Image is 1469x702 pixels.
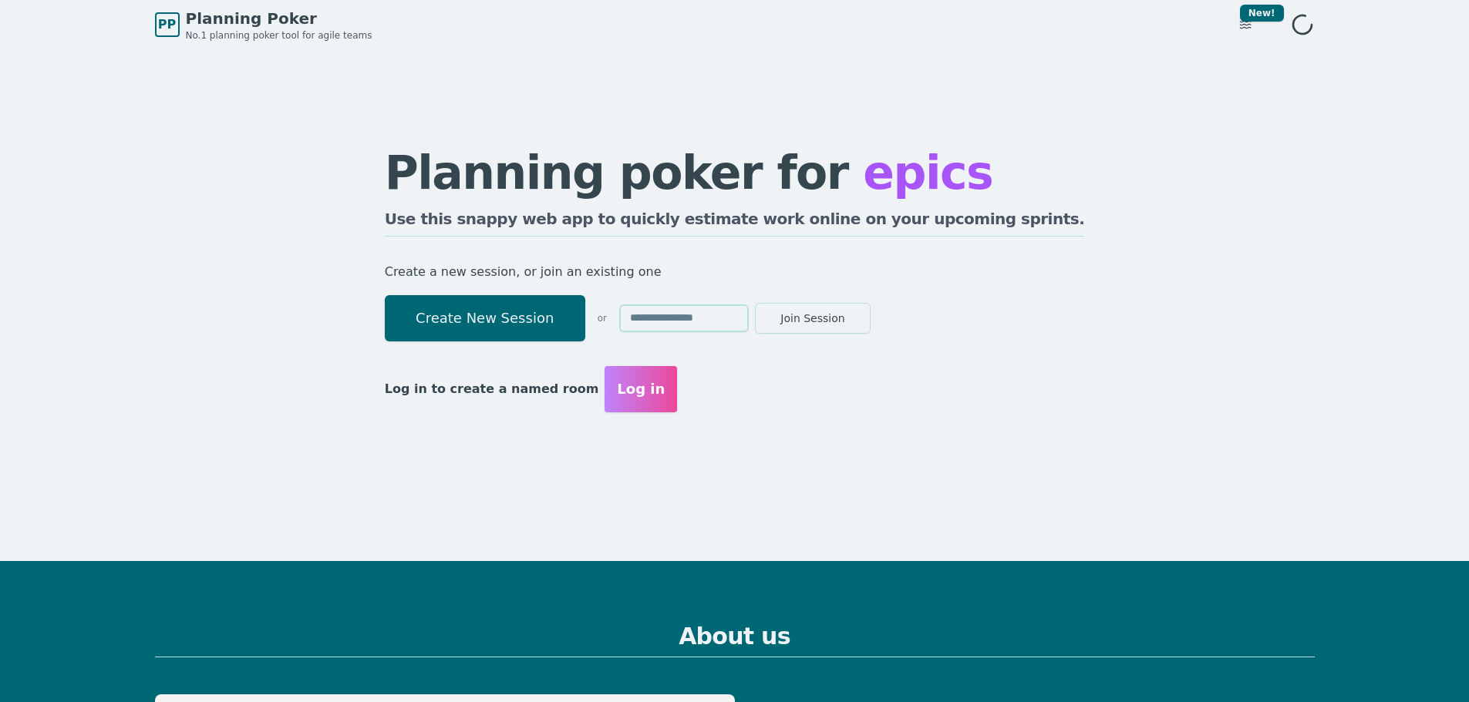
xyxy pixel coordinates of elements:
[385,378,599,400] p: Log in to create a named room
[755,303,871,334] button: Join Session
[385,149,1085,196] h1: Planning poker for
[158,15,176,34] span: PP
[385,295,585,341] button: Create New Session
[1240,5,1284,22] div: New!
[385,261,1085,283] p: Create a new session, or join an existing one
[605,366,677,412] button: Log in
[385,208,1085,237] h2: Use this snappy web app to quickly estimate work online on your upcoming sprints.
[155,623,1315,657] h2: About us
[1231,11,1259,39] button: New!
[863,146,992,200] span: epics
[186,29,372,42] span: No.1 planning poker tool for agile teams
[617,378,665,400] span: Log in
[186,8,372,29] span: Planning Poker
[155,8,372,42] a: PPPlanning PokerNo.1 planning poker tool for agile teams
[598,312,607,324] span: or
